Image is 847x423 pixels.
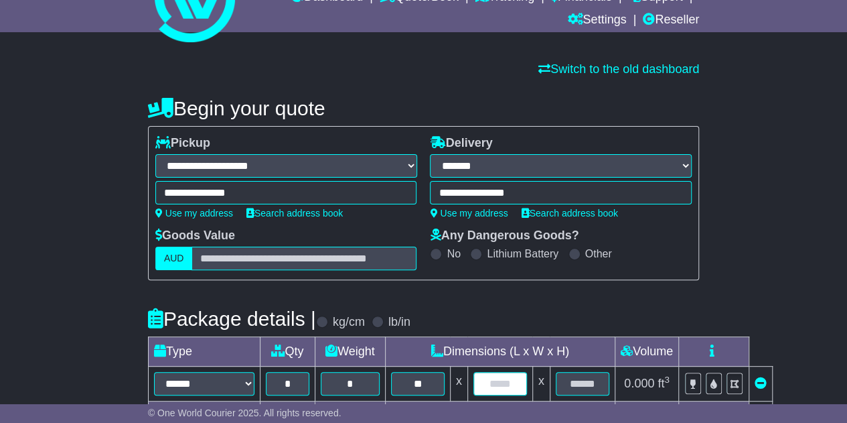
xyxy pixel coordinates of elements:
[155,136,210,151] label: Pickup
[567,9,626,32] a: Settings
[388,315,410,330] label: lb/in
[260,337,315,367] td: Qty
[148,97,699,119] h4: Begin your quote
[658,377,670,390] span: ft
[148,408,341,418] span: © One World Courier 2025. All rights reserved.
[155,229,235,243] label: Goods Value
[447,247,460,260] label: No
[315,337,385,367] td: Weight
[430,229,579,243] label: Any Dangerous Goods?
[664,375,670,385] sup: 3
[755,377,767,390] a: Remove this item
[585,247,612,260] label: Other
[615,337,678,367] td: Volume
[246,208,343,219] a: Search address book
[450,367,467,402] td: x
[538,62,699,76] a: Switch to the old dashboard
[155,247,193,270] label: AUD
[430,208,508,219] a: Use my address
[643,9,699,32] a: Reseller
[532,367,550,402] td: x
[333,315,365,330] label: kg/cm
[624,377,654,390] span: 0.000
[487,247,558,260] label: Lithium Battery
[430,136,492,151] label: Delivery
[385,337,615,367] td: Dimensions (L x W x H)
[148,308,316,330] h4: Package details |
[522,208,618,219] a: Search address book
[148,337,260,367] td: Type
[155,208,233,219] a: Use my address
